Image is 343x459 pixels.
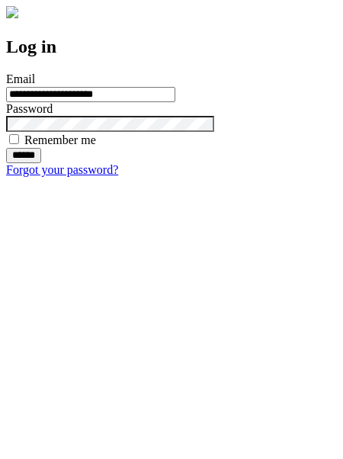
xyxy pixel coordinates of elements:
label: Remember me [24,133,96,146]
label: Email [6,72,35,85]
img: logo-4e3dc11c47720685a147b03b5a06dd966a58ff35d612b21f08c02c0306f2b779.png [6,6,18,18]
a: Forgot your password? [6,163,118,176]
label: Password [6,102,53,115]
h2: Log in [6,37,337,57]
